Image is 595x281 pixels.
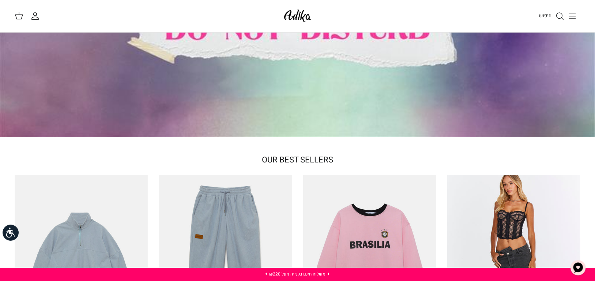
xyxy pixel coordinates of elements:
[262,154,333,166] a: OUR BEST SELLERS
[282,7,313,25] img: Adika IL
[265,271,331,277] a: ✦ משלוח חינם בקנייה מעל ₪220 ✦
[539,12,551,19] span: חיפוש
[567,257,589,279] button: צ'אט
[31,12,42,20] a: החשבון שלי
[564,8,580,24] button: Toggle menu
[539,12,564,20] a: חיפוש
